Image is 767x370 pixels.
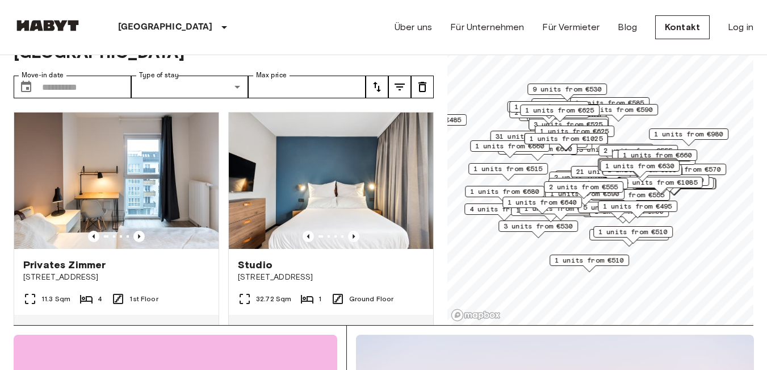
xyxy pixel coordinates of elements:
[392,115,462,125] span: 1 units from €485
[603,159,672,169] span: 1 units from €645
[527,84,607,101] div: Map marker
[555,255,624,265] span: 1 units from €510
[470,186,539,197] span: 1 units from €680
[514,102,584,112] span: 1 units from €485
[655,15,710,39] a: Kontakt
[605,161,674,171] span: 1 units from €630
[589,229,669,247] div: Map marker
[598,227,668,237] span: 1 units from €510
[598,201,677,218] div: Map marker
[535,126,614,143] div: Map marker
[598,145,678,163] div: Map marker
[470,204,539,214] span: 4 units from €530
[118,20,213,34] p: [GEOGRAPHIC_DATA]
[652,164,721,174] span: 8 units from €570
[14,112,219,354] a: Marketing picture of unit DE-01-12-003-01QPrevious imagePrevious imagePrivates Zimmer[STREET_ADDR...
[554,172,623,182] span: 2 units from €570
[508,197,577,207] span: 1 units from €640
[238,258,273,272] span: Studio
[584,105,653,115] span: 1 units from €590
[529,119,608,136] div: Map marker
[583,202,652,213] span: 5 units from €590
[540,126,609,136] span: 1 units from €625
[590,189,670,207] div: Map marker
[509,101,589,119] div: Map marker
[575,144,648,155] span: 23 units from €530
[525,133,608,151] div: Map marker
[447,10,753,325] canvas: Map
[554,178,623,189] span: 1 units from €525
[576,167,649,177] span: 21 units from €575
[596,190,665,200] span: 2 units from €555
[603,145,673,156] span: 2 units from €555
[575,98,644,108] span: 1 units from €585
[256,70,287,80] label: Max price
[618,20,637,34] a: Blog
[465,186,544,203] div: Map marker
[15,76,37,98] button: Choose date
[533,84,602,94] span: 9 units from €530
[617,151,686,161] span: 5 units from €660
[542,20,600,34] a: Für Vermieter
[238,272,424,283] span: [STREET_ADDRESS]
[560,171,630,181] span: 4 units from €605
[498,221,578,238] div: Map marker
[450,20,524,34] a: Für Unternehmen
[530,134,603,144] span: 1 units from €1025
[549,182,618,192] span: 2 units from €555
[623,150,692,160] span: 1 units from €660
[571,166,655,184] div: Map marker
[388,76,411,98] button: tune
[14,113,219,249] img: Marketing picture of unit DE-01-12-003-01Q
[570,97,649,115] div: Map marker
[599,159,678,177] div: Map marker
[473,164,543,174] span: 1 units from €515
[468,163,548,181] div: Map marker
[228,112,434,354] a: Marketing picture of unit DE-01-481-006-01Previous imagePrevious imageStudio[STREET_ADDRESS]32.72...
[633,178,716,196] div: Map marker
[464,203,544,221] div: Map marker
[598,158,677,176] div: Map marker
[548,178,628,196] div: Map marker
[451,309,501,322] a: Mapbox logo
[508,101,591,119] div: Map marker
[229,113,433,249] img: Marketing picture of unit DE-01-481-006-01
[411,76,434,98] button: tune
[649,128,728,146] div: Map marker
[635,175,704,185] span: 2 units from €600
[98,294,102,304] span: 4
[23,272,209,283] span: [STREET_ADDRESS]
[14,20,82,31] img: Habyt
[525,105,594,115] span: 1 units from €625
[579,104,658,122] div: Map marker
[395,20,432,34] a: Über uns
[612,150,691,168] div: Map marker
[88,231,99,242] button: Previous image
[555,171,635,188] div: Map marker
[22,70,64,80] label: Move-in date
[604,160,673,170] span: 1 units from €640
[504,221,573,231] span: 3 units from €530
[600,160,680,178] div: Map marker
[475,141,544,151] span: 1 units from €660
[619,177,703,194] div: Map marker
[139,70,179,80] label: Type of stay
[549,172,628,189] div: Map marker
[470,140,550,158] div: Map marker
[496,131,569,142] span: 31 units from €570
[625,177,698,188] span: 5 units from €1085
[598,159,677,177] div: Map marker
[303,231,314,242] button: Previous image
[618,149,697,167] div: Map marker
[550,255,629,272] div: Map marker
[544,181,623,199] div: Map marker
[593,226,673,244] div: Map marker
[570,144,653,161] div: Map marker
[318,294,321,304] span: 1
[520,105,600,122] div: Map marker
[728,20,753,34] a: Log in
[41,294,70,304] span: 11.3 Sqm
[388,324,424,334] span: 1.025 €
[502,197,582,214] div: Map marker
[133,231,145,242] button: Previous image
